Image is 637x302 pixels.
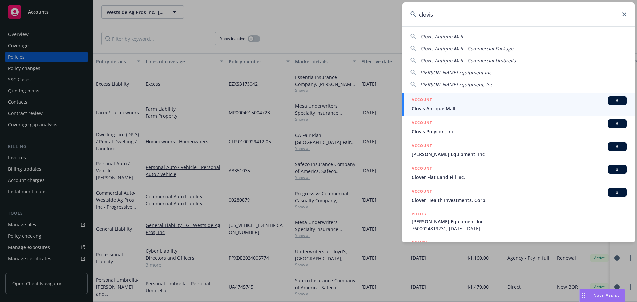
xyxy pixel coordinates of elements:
[412,165,432,173] h5: ACCOUNT
[402,236,635,264] a: POLICY
[412,188,432,196] h5: ACCOUNT
[412,105,627,112] span: Clovis Antique Mall
[611,189,624,195] span: BI
[402,93,635,116] a: ACCOUNTBIClovis Antique Mall
[580,289,588,302] div: Drag to move
[402,161,635,184] a: ACCOUNTBIClover Flat Land Fill Inc.
[412,239,427,246] h5: POLICY
[412,142,432,150] h5: ACCOUNT
[402,2,635,26] input: Search...
[402,207,635,236] a: POLICY[PERSON_NAME] Equipment Inc7600024819231, [DATE]-[DATE]
[412,96,432,104] h5: ACCOUNT
[412,151,627,158] span: [PERSON_NAME] Equipment, Inc
[402,139,635,161] a: ACCOUNTBI[PERSON_NAME] Equipment, Inc
[402,116,635,139] a: ACCOUNTBIClovis Polycon, Inc
[611,98,624,104] span: BI
[412,174,627,181] span: Clover Flat Land Fill Inc.
[412,218,627,225] span: [PERSON_NAME] Equipment Inc
[412,197,627,204] span: Clover Health Investments, Corp.
[412,211,427,217] h5: POLICY
[420,45,513,52] span: Clovis Antique Mall - Commercial Package
[412,128,627,135] span: Clovis Polycon, Inc
[412,225,627,232] span: 7600024819231, [DATE]-[DATE]
[611,144,624,150] span: BI
[611,121,624,127] span: BI
[593,292,619,298] span: Nova Assist
[420,81,493,88] span: [PERSON_NAME] Equipment, Inc
[420,33,463,40] span: Clovis Antique Mall
[402,184,635,207] a: ACCOUNTBIClover Health Investments, Corp.
[412,119,432,127] h5: ACCOUNT
[420,69,491,76] span: [PERSON_NAME] Equipment Inc
[420,57,516,64] span: Clovis Antique Mall - Commercial Umbrella
[611,166,624,172] span: BI
[579,289,625,302] button: Nova Assist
